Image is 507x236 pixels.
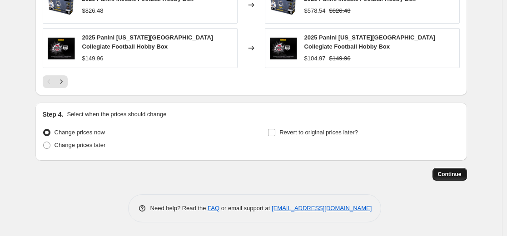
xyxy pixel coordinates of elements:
span: Revert to original prices later? [279,129,358,136]
button: Next [55,75,68,88]
img: 2025PaniniOhioStateUniversityCollegiateFootballHobbyBox1_ea1cafc5-44b0-4e35-aa14-8b13d3b446b0_80x... [48,34,75,62]
span: 2025 Panini [US_STATE][GEOGRAPHIC_DATA] Collegiate Football Hobby Box [82,34,214,50]
p: Select when the prices should change [67,110,166,119]
nav: Pagination [43,75,68,88]
a: [EMAIL_ADDRESS][DOMAIN_NAME] [272,205,372,211]
span: Change prices later [55,142,106,148]
div: $149.96 [82,54,104,63]
div: $578.54 [304,6,326,15]
strike: $826.48 [329,6,351,15]
a: FAQ [208,205,219,211]
span: 2025 Panini [US_STATE][GEOGRAPHIC_DATA] Collegiate Football Hobby Box [304,34,436,50]
span: Change prices now [55,129,105,136]
div: $826.48 [82,6,104,15]
div: $104.97 [304,54,326,63]
img: 2025PaniniOhioStateUniversityCollegiateFootballHobbyBox1_ea1cafc5-44b0-4e35-aa14-8b13d3b446b0_80x... [270,34,297,62]
span: Need help? Read the [150,205,208,211]
span: Continue [438,171,462,178]
button: Continue [432,168,467,181]
h2: Step 4. [43,110,64,119]
span: or email support at [219,205,272,211]
strike: $149.96 [329,54,351,63]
